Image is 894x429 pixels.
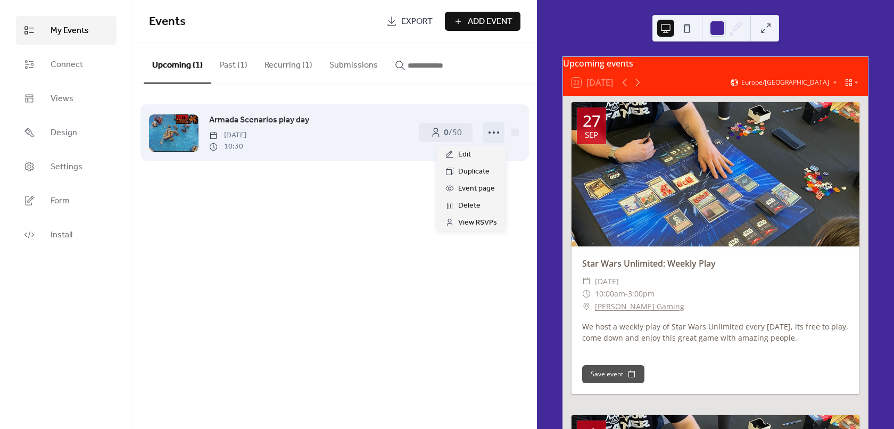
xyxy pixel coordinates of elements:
span: View RSVPs [458,217,497,229]
a: Form [16,186,117,215]
span: / 50 [444,127,462,139]
span: Add Event [468,15,512,28]
b: 0 [444,125,449,141]
span: Views [51,93,73,105]
span: Event page [458,183,495,195]
span: Form [51,195,70,208]
span: 3:00pm [628,287,655,300]
a: Settings [16,152,117,181]
span: - [625,287,628,300]
div: ​ [582,275,591,288]
div: 27 [583,113,601,129]
span: Armada Scenarios play day [209,114,309,127]
a: Export [378,12,441,31]
div: ​ [582,300,591,313]
span: 10:30 [209,141,246,152]
a: Design [16,118,117,147]
a: Install [16,220,117,249]
div: Upcoming events [563,57,868,70]
a: 0/50 [419,123,473,142]
button: Upcoming (1) [144,43,211,84]
span: My Events [51,24,89,37]
div: Star Wars Unlimited: Weekly Play [572,257,859,270]
a: My Events [16,16,117,45]
span: Design [51,127,77,139]
span: Delete [458,200,481,212]
a: Connect [16,50,117,79]
a: Views [16,84,117,113]
span: Edit [458,148,471,161]
span: Europe/[GEOGRAPHIC_DATA] [741,79,829,86]
a: [PERSON_NAME] Gaming [595,300,684,313]
span: Events [149,10,186,34]
span: [DATE] [595,275,619,288]
button: Past (1) [211,43,256,82]
span: [DATE] [209,130,246,141]
span: Install [51,229,72,242]
span: 10:00am [595,287,625,300]
button: Add Event [445,12,520,31]
span: Connect [51,59,83,71]
div: ​ [582,287,591,300]
span: Duplicate [458,166,490,178]
a: Armada Scenarios play day [209,113,309,127]
button: Submissions [321,43,386,82]
button: Recurring (1) [256,43,321,82]
span: Settings [51,161,82,174]
div: Sep [585,131,598,139]
div: We host a weekly play of Star Wars Unlimited every [DATE], its free to play, come down and enjoy ... [572,321,859,343]
span: Export [401,15,433,28]
button: Save event [582,365,644,383]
